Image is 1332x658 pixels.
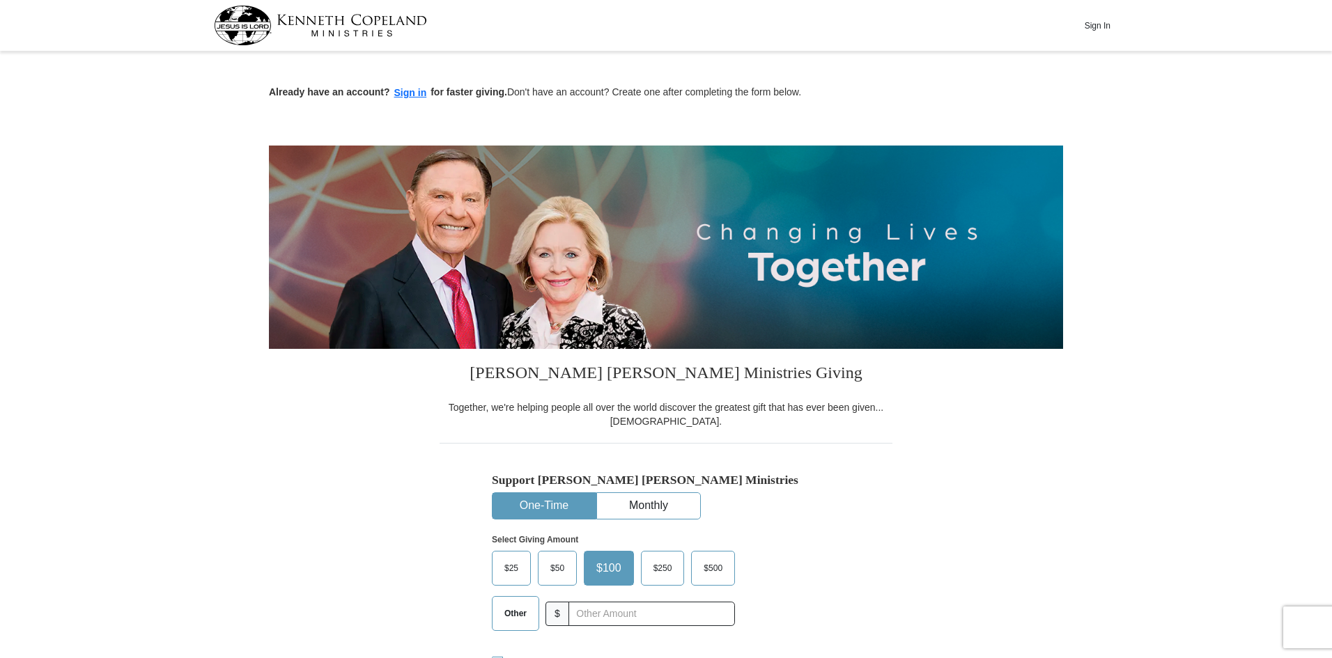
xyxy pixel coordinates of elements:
h5: Support [PERSON_NAME] [PERSON_NAME] Ministries [492,473,840,487]
span: $500 [697,558,729,579]
span: $100 [589,558,628,579]
strong: Already have an account? for faster giving. [269,86,507,97]
span: $50 [543,558,571,579]
button: Sign In [1076,15,1118,36]
span: $250 [646,558,679,579]
button: Monthly [597,493,700,519]
p: Don't have an account? Create one after completing the form below. [269,85,1063,101]
img: kcm-header-logo.svg [214,6,427,45]
span: Other [497,603,534,624]
div: Together, we're helping people all over the world discover the greatest gift that has ever been g... [440,400,892,428]
button: Sign in [390,85,431,101]
span: $25 [497,558,525,579]
input: Other Amount [568,602,735,626]
strong: Select Giving Amount [492,535,578,545]
button: One-Time [493,493,596,519]
span: $ [545,602,569,626]
h3: [PERSON_NAME] [PERSON_NAME] Ministries Giving [440,349,892,400]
